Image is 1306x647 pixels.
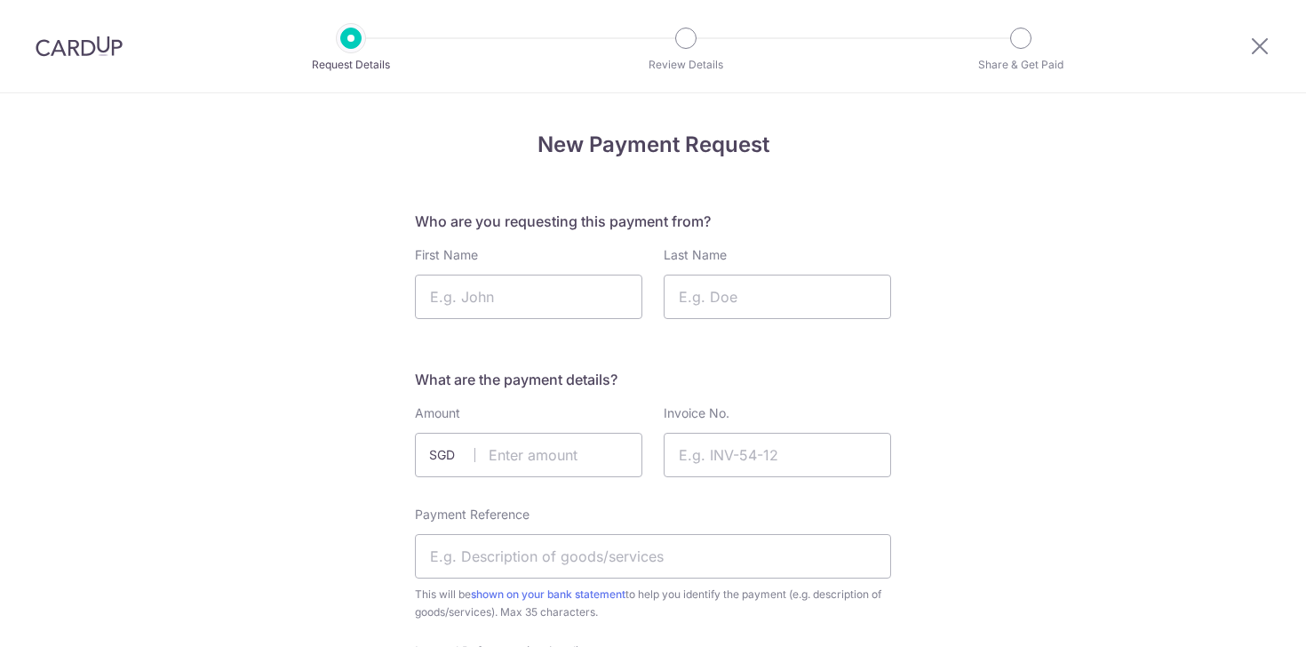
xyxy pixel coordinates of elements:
label: Payment Reference [415,506,530,523]
input: E.g. Doe [664,275,891,319]
label: Last Name [664,246,727,264]
h4: New Payment Request [415,129,891,161]
p: Share & Get Paid [955,56,1087,74]
input: E.g. Description of goods/services [415,534,891,579]
p: Review Details [620,56,752,74]
img: CardUp [36,36,123,57]
p: Request Details [285,56,417,74]
iframe: Opens a widget where you can find more information [1191,594,1288,638]
input: Enter amount [415,433,642,477]
label: Amount [415,404,460,422]
input: E.g. John [415,275,642,319]
label: Invoice No. [664,404,729,422]
input: E.g. INV-54-12 [664,433,891,477]
h5: Who are you requesting this payment from? [415,211,891,232]
h5: What are the payment details? [415,369,891,390]
span: This will be to help you identify the payment (e.g. description of goods/services). Max 35 charac... [415,586,891,621]
label: First Name [415,246,478,264]
a: shown on your bank statement [471,587,625,601]
span: SGD [429,446,475,464]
